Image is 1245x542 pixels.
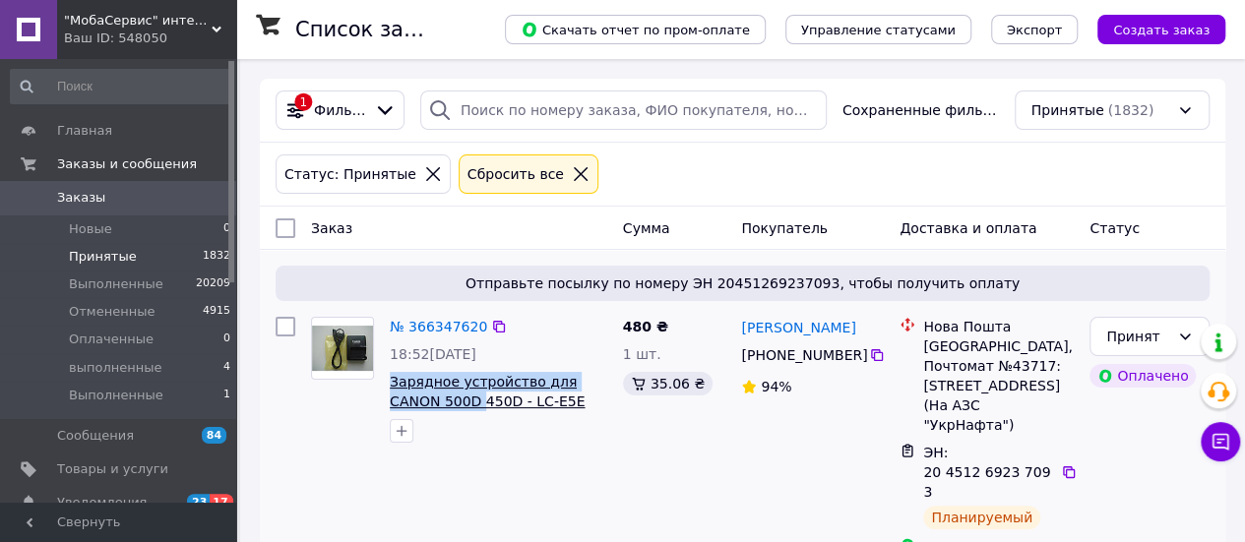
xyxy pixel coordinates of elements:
[69,248,137,266] span: Принятые
[505,15,766,44] button: Скачать отчет по пром-оплате
[464,163,568,185] div: Сбросить все
[390,374,585,429] a: Зарядное устройство для CANON 500D 450D - LC-E5E аккумулятор LP-E5
[283,273,1202,293] span: Отправьте посылку по номеру ЭН 20451269237093, чтобы получить оплату
[280,163,420,185] div: Статус: Принятые
[923,506,1040,529] div: Планируемый
[761,379,791,394] span: 94%
[1089,220,1140,236] span: Статус
[69,303,155,321] span: Отмененные
[785,15,971,44] button: Управление статусами
[623,346,661,362] span: 1 шт.
[900,220,1036,236] span: Доставка и оплата
[521,21,750,38] span: Скачать отчет по пром-оплате
[69,275,163,293] span: Выполненные
[741,318,855,337] a: [PERSON_NAME]
[1107,102,1153,118] span: (1832)
[623,319,668,334] span: 480 ₴
[1089,364,1196,388] div: Оплачено
[64,30,236,47] div: Ваш ID: 548050
[1201,422,1240,461] button: Чат с покупателем
[623,372,713,395] div: 35.06 ₴
[57,494,147,512] span: Уведомления
[311,220,352,236] span: Заказ
[295,18,465,41] h1: Список заказов
[420,90,827,130] input: Поиск по номеру заказа, ФИО покупателя, номеру телефона, Email, номеру накладной
[1031,100,1104,120] span: Принятые
[203,303,230,321] span: 4915
[312,326,373,372] img: Фото товару
[923,336,1074,435] div: [GEOGRAPHIC_DATA], Почтомат №43717: [STREET_ADDRESS] (На АЗС "УкрНафта")
[57,460,168,478] span: Товары и услуги
[223,331,230,348] span: 0
[57,427,134,445] span: Сообщения
[10,69,232,104] input: Поиск
[69,220,112,238] span: Новые
[923,317,1074,336] div: Нова Пошта
[223,220,230,238] span: 0
[57,189,105,207] span: Заказы
[390,319,487,334] a: № 366347620
[223,359,230,377] span: 4
[1078,21,1225,36] a: Создать заказ
[314,100,366,120] span: Фильтры
[196,275,230,293] span: 20209
[57,122,112,140] span: Главная
[1106,326,1169,347] div: Принят
[1113,23,1210,37] span: Создать заказ
[842,100,999,120] span: Сохраненные фильтры:
[57,155,197,173] span: Заказы и сообщения
[390,346,476,362] span: 18:52[DATE]
[1007,23,1062,37] span: Экспорт
[923,445,1050,500] span: ЭН: 20 4512 6923 7093
[311,317,374,380] a: Фото товару
[1097,15,1225,44] button: Создать заказ
[69,387,163,404] span: Выполненные
[69,359,161,377] span: выполненные
[623,220,670,236] span: Сумма
[64,12,212,30] span: "МобаСервис" интернет-магазин mobaservice
[741,347,867,363] span: [PHONE_NUMBER]
[203,248,230,266] span: 1832
[741,220,828,236] span: Покупатель
[69,331,154,348] span: Оплаченные
[202,427,226,444] span: 84
[991,15,1078,44] button: Экспорт
[801,23,956,37] span: Управление статусами
[210,494,232,511] span: 17
[223,387,230,404] span: 1
[187,494,210,511] span: 23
